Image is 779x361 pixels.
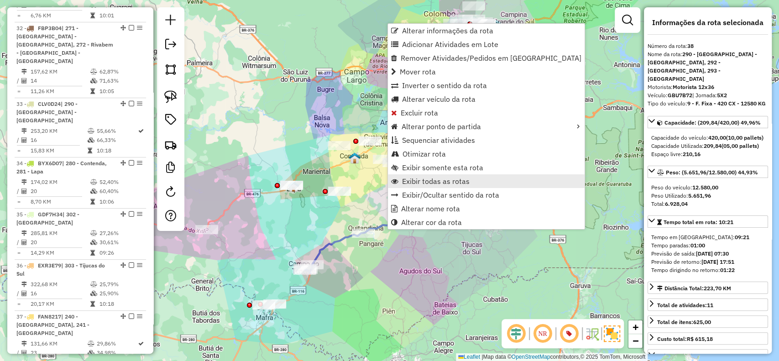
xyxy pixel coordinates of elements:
td: 10:06 [99,197,142,206]
span: Peso do veículo: [651,184,718,191]
i: Distância Total [21,341,27,346]
td: 131,66 KM [30,339,87,348]
em: Opções [137,160,142,166]
img: Lapa [288,180,299,192]
div: Atividade não roteirizada - EUSEBIO ANTONIO SCHE [359,136,382,146]
i: Tempo total em rota [90,89,95,94]
em: Finalizar rota [129,211,134,217]
span: Alterar cor da rota [401,219,462,226]
strong: R$ 30.690,16 [686,352,721,359]
span: Alterar ponto de partida [402,123,481,130]
span: Inverter o sentido da rota [402,82,487,89]
li: Inverter o sentido da rota [388,78,585,92]
td: 30,61% [99,238,142,247]
a: Vincular Rótulos [162,110,180,131]
span: FBP3B04 [38,25,62,31]
div: Previsão de retorno: [651,258,764,266]
span: − [633,335,638,346]
strong: 209,84 [704,142,721,149]
div: Distância Total: [657,284,731,293]
span: Exibir/Ocultar sentido da rota [402,191,499,199]
em: Opções [137,314,142,319]
img: contenda [349,152,361,164]
em: Opções [137,262,142,268]
div: Atividade não roteirizada - OLARIA FUTEBOL CLUBE [263,299,286,309]
img: Selecionar atividades - laço [164,90,177,103]
i: % de utilização da cubagem [88,137,94,143]
em: Opções [137,211,142,217]
td: 20,17 KM [30,299,90,309]
i: % de utilização do peso [88,341,94,346]
em: Alterar sequência das rotas [120,25,126,31]
li: Remover Atividades/Pedidos em Lote [388,51,585,65]
div: Atividade não roteirizada - MERCEARIA BAR SANTA [462,15,485,24]
td: 253,20 KM [30,126,87,136]
i: % de utilização da cubagem [90,240,97,245]
div: Número da rota: [648,42,768,50]
td: 20 [30,187,90,196]
span: BYX6D07 [38,160,62,167]
i: Rota otimizada [138,341,144,346]
a: Exibir filtros [618,11,637,29]
strong: 12.580,00 [692,184,718,191]
i: % de utilização do peso [88,128,94,134]
i: Tempo total em rota [90,301,95,307]
em: Finalizar rota [129,25,134,31]
strong: 625,00 [693,319,711,325]
div: Valor total: [657,352,721,360]
span: EXR3E79 [38,262,61,269]
td: 62,87% [99,67,142,76]
img: Exibir/Ocultar setores [604,325,620,342]
td: 174,02 KM [30,178,90,187]
em: Finalizar rota [129,262,134,268]
div: Peso: (5.651,96/12.580,00) 44,93% [648,180,768,212]
span: | 290 - [GEOGRAPHIC_DATA] - [GEOGRAPHIC_DATA] [16,100,78,124]
span: Otimizar rota [403,150,446,157]
div: Tempo total em rota: 10:21 [648,230,768,278]
i: Tempo total em rota [90,199,95,204]
i: Distância Total [21,69,27,74]
div: Map data © contributors,© 2025 TomTom, Microsoft [456,353,648,361]
strong: 01:22 [720,267,735,273]
li: Excluir rota [388,106,585,120]
strong: 9 - F. Fixa - 420 CX - 12580 KG [687,100,766,107]
span: Excluir rota [401,109,438,116]
strong: 6.928,04 [665,200,688,207]
i: Distância Total [21,282,27,287]
td: 8,70 KM [30,197,90,206]
td: / [16,238,21,247]
div: Atividade não roteirizada - ANTONIO SILVEIRA [328,187,351,196]
span: Adicionar Atividades em Lote [402,41,498,48]
td: = [16,299,21,309]
a: Custo total:R$ 615,18 [648,332,768,345]
div: Atividade não roteirizada - BROTO & RISSARDI LTD [464,19,487,28]
td: 6,76 KM [30,11,90,20]
h4: Informações da rota selecionada [648,18,768,27]
strong: 5.651,96 [688,192,711,199]
div: Atividade não roteirizada - ERIEL ARILDO SILVA [470,17,493,26]
div: Tempo dirigindo no retorno: [651,266,764,274]
div: Capacidade Utilizada: [651,142,764,150]
td: 66,33% [96,136,137,145]
i: Total de Atividades [21,78,27,84]
i: Total de Atividades [21,137,27,143]
li: Exibir/Ocultar sentido da rota [388,188,585,202]
div: Atividade não roteirizada - SUPERMERCADO KWG LTD [280,181,303,190]
div: Capacidade: (209,84/420,00) 49,96% [648,130,768,162]
div: Atividade não roteirizada - MATILDE DA LUZ STRAP [462,1,485,10]
span: Alterar nome rota [401,205,460,212]
img: Selecionar atividades - polígono [164,63,177,76]
td: = [16,248,21,257]
i: Tempo total em rota [90,13,95,18]
div: Motorista: [648,83,768,91]
td: 23 [30,348,87,357]
td: 16 [30,136,87,145]
li: Otimizar rota [388,147,585,161]
span: Tempo total em rota: 10:21 [664,219,733,225]
i: Rota otimizada [138,128,144,134]
div: Tempo em [GEOGRAPHIC_DATA]: [651,233,764,241]
td: 322,68 KM [30,280,90,289]
td: 27,26% [99,229,142,238]
i: % de utilização da cubagem [90,78,97,84]
td: / [16,348,21,357]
